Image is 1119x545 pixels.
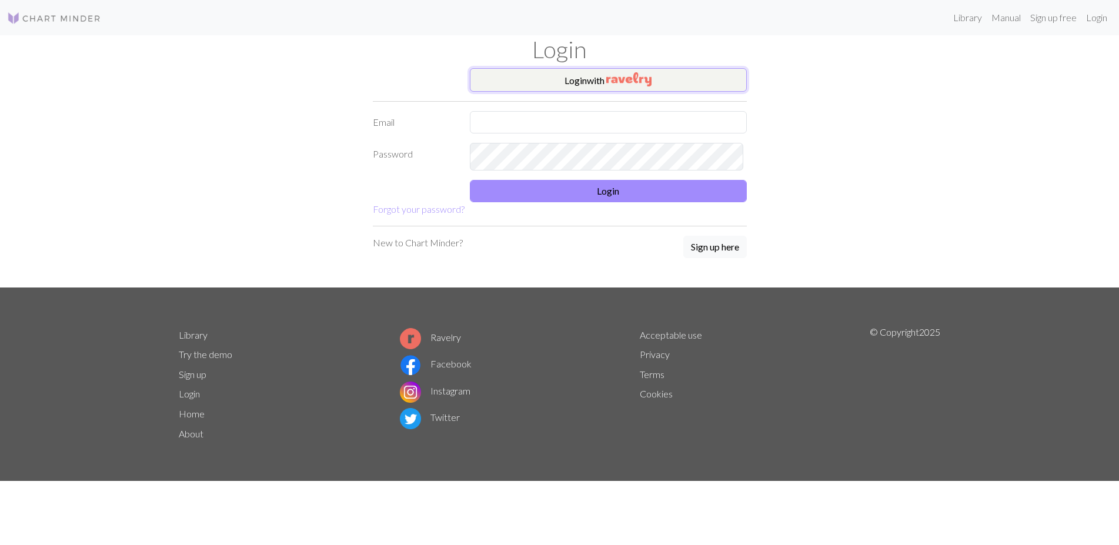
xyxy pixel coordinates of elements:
button: Login [470,180,747,202]
a: Library [948,6,987,29]
a: Cookies [640,388,673,399]
a: Forgot your password? [373,203,465,215]
img: Twitter logo [400,408,421,429]
a: Twitter [400,412,460,423]
a: Try the demo [179,349,232,360]
a: Ravelry [400,332,461,343]
a: Terms [640,369,664,380]
a: Acceptable use [640,329,702,340]
img: Ravelry [606,72,652,86]
img: Instagram logo [400,382,421,403]
img: Facebook logo [400,355,421,376]
a: Sign up [179,369,206,380]
img: Ravelry logo [400,328,421,349]
a: About [179,428,203,439]
a: Instagram [400,385,470,396]
p: New to Chart Minder? [373,236,463,250]
button: Loginwith [470,68,747,92]
a: Sign up free [1026,6,1081,29]
button: Sign up here [683,236,747,258]
a: Privacy [640,349,670,360]
a: Library [179,329,208,340]
a: Manual [987,6,1026,29]
a: Login [179,388,200,399]
p: © Copyright 2025 [870,325,940,444]
img: Logo [7,11,101,25]
label: Email [366,111,463,133]
h1: Login [172,35,948,63]
label: Password [366,143,463,170]
a: Login [1081,6,1112,29]
a: Facebook [400,358,472,369]
a: Home [179,408,205,419]
a: Sign up here [683,236,747,259]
